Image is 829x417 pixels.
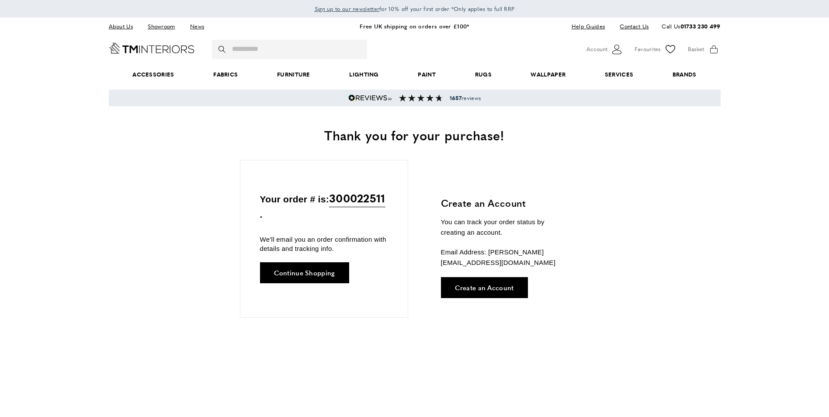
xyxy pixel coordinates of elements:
[315,4,380,13] a: Sign up to our newsletter
[680,22,721,30] a: 01733 230 499
[455,61,511,88] a: Rugs
[113,61,194,88] span: Accessories
[565,21,611,32] a: Help Guides
[635,45,661,54] span: Favourites
[184,21,211,32] a: News
[662,22,720,31] p: Call Us
[511,61,585,88] a: Wallpaper
[613,21,649,32] a: Contact Us
[324,125,504,144] span: Thank you for your purchase!
[348,94,392,101] img: Reviews.io 5 stars
[653,61,716,88] a: Brands
[450,94,481,101] span: reviews
[441,196,570,210] h3: Create an Account
[441,217,570,238] p: You can track your order status by creating an account.
[360,22,469,30] a: Free UK shipping on orders over £100*
[141,21,181,32] a: Showroom
[455,284,514,291] span: Create an Account
[109,21,139,32] a: About Us
[635,43,677,56] a: Favourites
[450,94,461,102] strong: 1657
[315,5,515,13] span: for 10% off your first order *Only applies to full RRP
[109,42,194,54] a: Go to Home page
[329,189,385,207] span: 300022511
[330,61,399,88] a: Lighting
[585,61,653,88] a: Services
[274,269,335,276] span: Continue Shopping
[194,61,257,88] a: Fabrics
[441,247,570,268] p: Email Address: [PERSON_NAME][EMAIL_ADDRESS][DOMAIN_NAME]
[260,235,388,253] p: We'll email you an order confirmation with details and tracking info.
[586,43,624,56] button: Customer Account
[219,40,227,59] button: Search
[399,94,443,101] img: Reviews section
[399,61,455,88] a: Paint
[260,262,349,283] a: Continue Shopping
[260,189,388,222] p: Your order # is: .
[441,277,528,298] a: Create an Account
[257,61,330,88] a: Furniture
[315,5,380,13] span: Sign up to our newsletter
[586,45,607,54] span: Account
